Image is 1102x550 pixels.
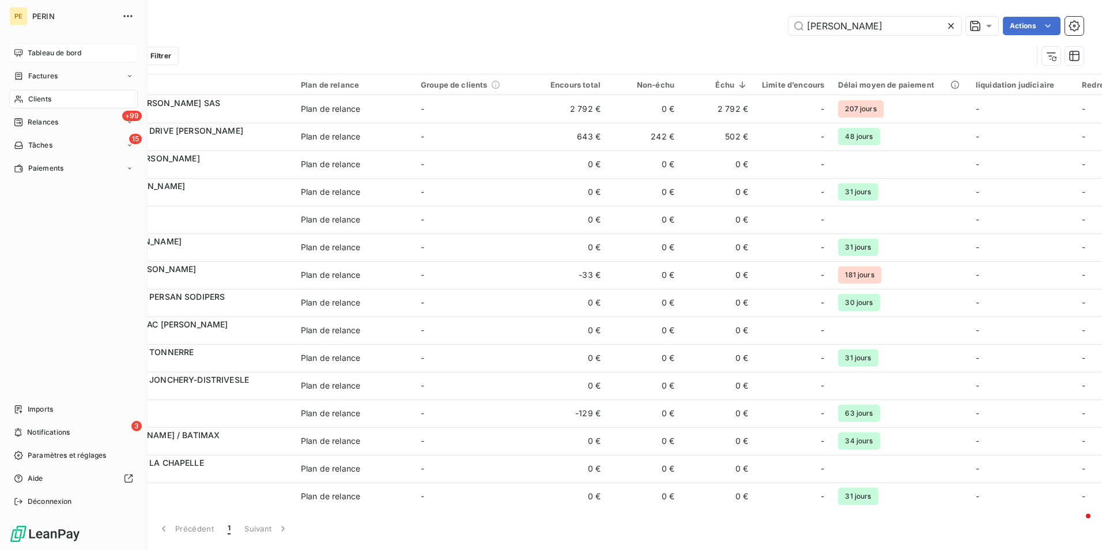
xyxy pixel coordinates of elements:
[80,375,249,385] span: [PERSON_NAME] JONCHERY-DISTRIVESLE
[821,242,824,253] span: -
[421,104,424,114] span: -
[534,123,607,150] td: 643 €
[838,432,880,450] span: 34 jours
[838,488,878,505] span: 31 jours
[821,103,824,115] span: -
[688,80,748,89] div: Échu
[1082,270,1085,280] span: -
[301,435,360,447] div: Plan de relance
[80,275,287,287] span: OR26397
[421,187,424,197] span: -
[421,80,488,89] span: Groupe de clients
[80,109,287,120] span: R041655
[681,317,755,344] td: 0 €
[301,352,360,364] div: Plan de relance
[607,150,681,178] td: 0 €
[976,187,979,197] span: -
[301,103,360,115] div: Plan de relance
[534,206,607,233] td: 0 €
[976,381,979,390] span: -
[681,261,755,289] td: 0 €
[9,469,138,488] a: Aide
[607,123,681,150] td: 242 €
[27,427,70,438] span: Notifications
[821,186,824,198] span: -
[421,325,424,335] span: -
[1082,491,1085,501] span: -
[28,94,51,104] span: Clients
[838,183,878,201] span: 31 jours
[821,352,824,364] span: -
[28,473,43,484] span: Aide
[821,491,824,502] span: -
[1003,17,1061,35] button: Actions
[1082,381,1085,390] span: -
[821,297,824,308] span: -
[421,464,424,473] span: -
[534,289,607,317] td: 0 €
[534,95,607,123] td: 2 792 €
[28,496,72,507] span: Déconnexion
[1082,214,1085,224] span: -
[228,523,231,534] span: 1
[80,292,225,302] span: [PERSON_NAME] PERSAN SODIPERS
[421,270,424,280] span: -
[421,131,424,141] span: -
[421,436,424,446] span: -
[80,358,287,370] span: T303790
[421,242,424,252] span: -
[1063,511,1090,538] iframe: Intercom live chat
[129,134,142,144] span: 15
[838,100,883,118] span: 207 jours
[301,80,407,89] div: Plan de relance
[681,206,755,233] td: 0 €
[976,270,979,280] span: -
[534,261,607,289] td: -33 €
[821,325,824,336] span: -
[80,496,287,508] span: OS22410
[28,71,58,81] span: Factures
[976,104,979,114] span: -
[122,111,142,121] span: +99
[681,372,755,400] td: 0 €
[607,233,681,261] td: 0 €
[1082,408,1085,418] span: -
[80,220,287,231] span: C037269
[80,126,243,135] span: [PERSON_NAME] DRIVE [PERSON_NAME]
[607,455,681,483] td: 0 €
[1082,187,1085,197] span: -
[1082,353,1085,363] span: -
[976,80,1068,89] div: liquidation judiciaire
[80,98,220,108] span: CHAMPAGNE [PERSON_NAME] SAS
[838,128,880,145] span: 48 jours
[838,294,880,311] span: 30 jours
[80,319,228,329] span: BOUCHERIE DU LAC [PERSON_NAME]
[28,163,63,174] span: Paiements
[976,297,979,307] span: -
[681,95,755,123] td: 2 792 €
[534,372,607,400] td: 0 €
[301,242,360,253] div: Plan de relance
[681,344,755,372] td: 0 €
[1082,436,1085,446] span: -
[821,269,824,281] span: -
[534,400,607,427] td: -129 €
[607,289,681,317] td: 0 €
[976,242,979,252] span: -
[541,80,601,89] div: Encours total
[301,269,360,281] div: Plan de relance
[838,349,878,367] span: 31 jours
[28,404,53,415] span: Imports
[762,80,824,89] div: Limite d’encours
[221,517,237,541] button: 1
[607,178,681,206] td: 0 €
[421,491,424,501] span: -
[821,408,824,419] span: -
[301,214,360,225] div: Plan de relance
[607,261,681,289] td: 0 €
[821,380,824,391] span: -
[614,80,674,89] div: Non-échu
[237,517,296,541] button: Suivant
[976,131,979,141] span: -
[976,436,979,446] span: -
